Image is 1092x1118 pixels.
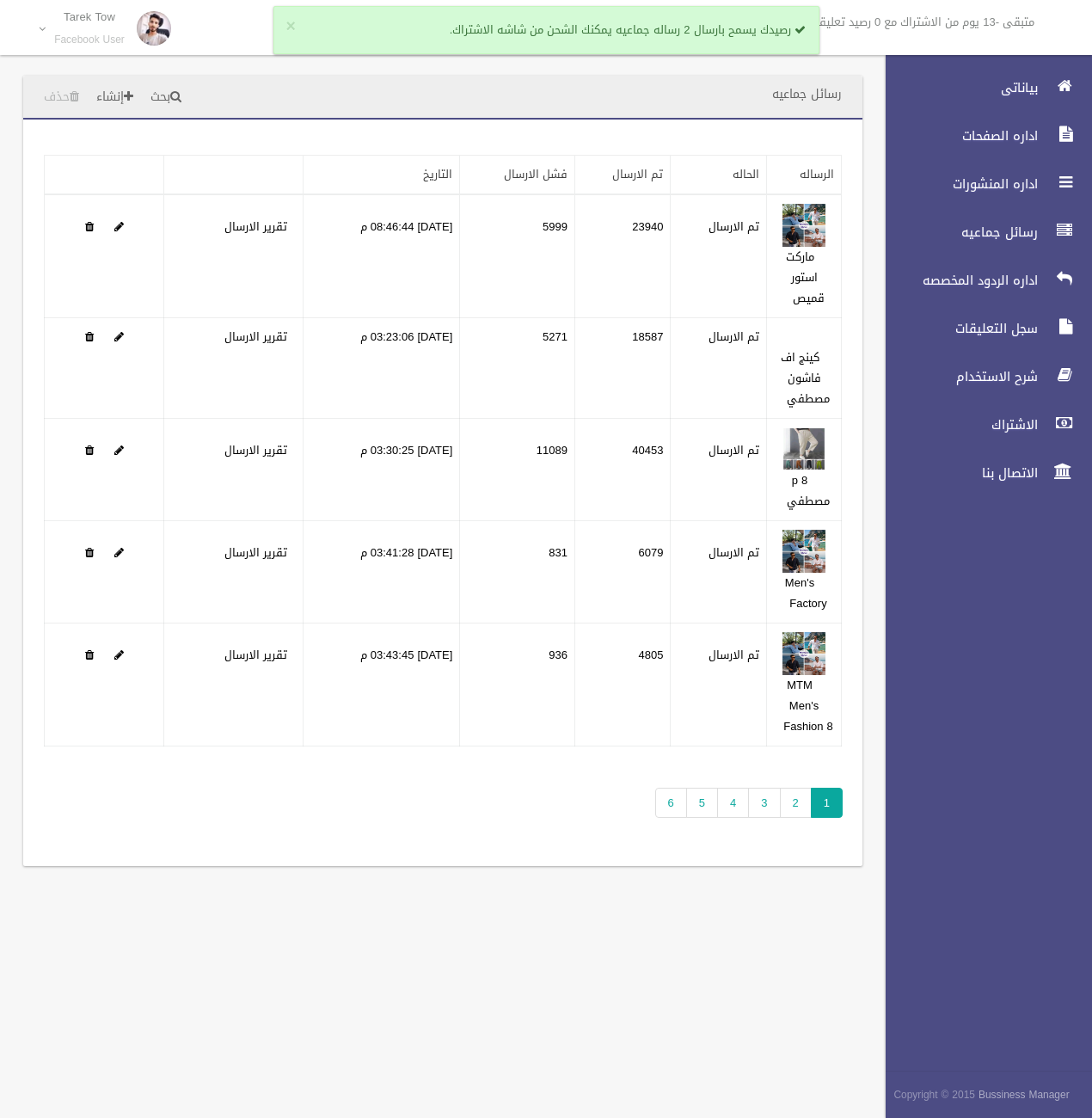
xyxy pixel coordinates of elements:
a: بحث [144,82,188,114]
img: 638912332846350267.png [782,204,825,247]
a: 5 [686,788,718,818]
a: تقرير الارسال [224,439,287,461]
a: Edit [782,644,825,666]
span: الاتصال بنا [871,464,1043,482]
span: اداره الردود المخصصه [871,272,1043,289]
img: 638913014659857971.png [782,632,825,675]
span: سجل التعليقات [871,320,1043,337]
img: 638913014214313359.png [782,530,825,573]
a: اداره الردود المخصصه [871,261,1092,299]
a: 3 [748,788,780,818]
small: Facebook User [54,34,125,46]
a: إنشاء [89,82,140,114]
th: الحاله [671,156,767,195]
a: p 8 مصطفي [787,470,830,512]
td: 5999 [460,194,575,318]
a: Edit [114,542,124,563]
td: 18587 [574,318,671,419]
td: 5271 [460,318,575,419]
a: Edit [782,542,825,563]
p: Tarek Tow [54,10,125,23]
span: Copyright © 2015 [893,1085,975,1104]
td: 11089 [460,419,575,521]
span: 1 [811,788,843,818]
label: تم الارسال [709,217,759,237]
a: 4 [717,788,749,818]
a: تقرير الارسال [224,326,287,347]
a: تم الارسال [612,163,663,185]
a: MTM Men's Fashion 8 [783,674,832,737]
span: الاشتراك [871,416,1043,433]
span: اداره المنشورات [871,175,1043,193]
a: Edit [782,439,825,461]
a: Edit [782,216,825,237]
a: Edit [114,644,124,666]
span: اداره الصفحات [871,127,1043,144]
header: رسائل جماعيه [752,77,862,111]
a: كينج اف فاشون مصطفي [781,347,831,409]
a: شرح الاستخدام [871,358,1092,396]
td: [DATE] 03:41:28 م [303,521,460,623]
a: تقرير الارسال [224,542,287,563]
strong: Bussiness Manager [979,1085,1070,1104]
a: فشل الارسال [504,163,567,185]
a: التاريخ [423,163,452,185]
td: [DATE] 03:23:06 م [303,318,460,419]
a: 6 [655,788,687,818]
div: رصيدك يسمح بارسال 2 رساله جماعيه يمكنك الشحن من شاشه الاشتراك. [273,6,819,54]
label: تم الارسال [709,440,759,461]
td: 23940 [574,194,671,318]
span: شرح الاستخدام [871,368,1043,385]
td: 40453 [574,419,671,521]
img: 638913007209205898.jpg [782,427,825,470]
a: Men's Factory [785,572,827,614]
a: رسائل جماعيه [871,213,1092,251]
td: [DATE] 03:43:45 م [303,623,460,746]
a: 2 [780,788,812,818]
a: اداره المنشورات [871,165,1092,203]
a: سجل التعليقات [871,310,1092,347]
label: تم الارسال [709,645,759,666]
a: اداره الصفحات [871,117,1092,155]
a: Edit [114,216,124,237]
td: 936 [460,623,575,746]
a: الاتصال بنا [871,454,1092,492]
a: تقرير الارسال [224,644,287,666]
label: تم الارسال [709,543,759,563]
td: [DATE] 08:46:44 م [303,194,460,318]
td: 4805 [574,623,671,746]
button: × [286,18,296,35]
a: بياناتى [871,69,1092,107]
td: 831 [460,521,575,623]
td: 6079 [574,521,671,623]
th: الرساله [767,156,842,195]
a: تقرير الارسال [224,216,287,237]
span: رسائل جماعيه [871,224,1043,241]
td: [DATE] 03:30:25 م [303,419,460,521]
a: الاشتراك [871,406,1092,444]
label: تم الارسال [709,327,759,347]
span: بياناتى [871,79,1043,96]
a: ماركت استور قميص [786,246,825,309]
a: Edit [114,326,124,347]
a: Edit [114,439,124,461]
